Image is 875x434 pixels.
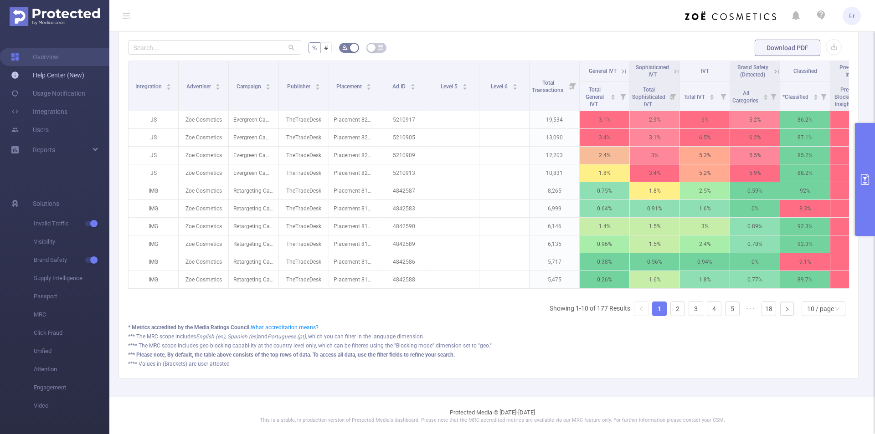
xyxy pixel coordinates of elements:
p: 8.3% [780,200,830,217]
i: icon: caret-down [216,86,221,89]
p: 3% [680,218,730,235]
p: Zoe Cosmetics [179,200,228,217]
p: Evergreen Campaign [229,164,278,182]
div: Sort [410,82,416,88]
p: Evergreen Campaign [229,129,278,146]
span: Classified [793,68,817,74]
p: 3.1% [580,111,629,128]
span: Video [34,397,109,415]
span: ••• [743,301,758,316]
i: icon: caret-up [366,82,371,85]
p: 1.8% [580,164,629,182]
i: icon: caret-up [315,82,320,85]
p: 0.38% [580,253,629,271]
p: 0.59% [730,182,780,199]
p: Zoe Cosmetics [179,235,228,253]
span: Total General IVT [586,87,604,107]
p: IMG [129,200,178,217]
div: **** Values in (Brackets) are user attested [128,360,849,368]
p: 87.1% [780,129,830,146]
a: 3 [689,302,703,316]
span: Level 5 [441,83,459,90]
p: 0% [730,200,780,217]
a: 18 [762,302,776,316]
p: TheTradeDesk [279,271,329,288]
p: 4842587 [379,182,429,199]
span: Reports [33,146,55,153]
p: 0.26% [580,271,629,288]
p: JS [129,164,178,182]
i: icon: caret-down [763,96,768,99]
p: 92.3% [780,218,830,235]
p: 12,203 [530,147,579,164]
p: Placement 8141800 [329,235,379,253]
span: Total Transactions [532,80,565,93]
i: Filter menu [767,82,780,111]
p: Placement 8141800 [329,182,379,199]
p: Retargeting Campaign [229,182,278,199]
a: Usage Notification [11,84,85,102]
p: 6,999 [530,200,579,217]
p: Zoe Cosmetics [179,129,228,146]
i: icon: caret-down [166,86,171,89]
p: 5,475 [530,271,579,288]
span: Pre-Blocking Insights [834,87,856,107]
p: 1.6% [680,200,730,217]
p: Placement 8141801 [329,253,379,271]
i: Filter menu [566,61,579,111]
div: Sort [215,82,221,88]
p: 5.2% [730,111,780,128]
i: icon: caret-down [366,86,371,89]
span: Publisher [287,83,312,90]
span: Visibility [34,233,109,251]
p: Zoe Cosmetics [179,164,228,182]
p: 6,135 [530,235,579,253]
span: Level 6 [491,83,509,90]
li: Next 5 Pages [743,301,758,316]
p: Zoe Cosmetics [179,218,228,235]
p: 3.4% [580,129,629,146]
span: Total Sophisticated IVT [632,87,665,107]
p: 5.3% [680,147,730,164]
div: *** Please note, By default, the table above consists of the top rows of data. To access all data... [128,351,849,359]
p: Retargeting Campaign [229,200,278,217]
p: 4842586 [379,253,429,271]
p: 0.94% [680,253,730,271]
p: TheTradeDesk [279,147,329,164]
p: 3.4% [630,164,679,182]
a: Reports [33,141,55,159]
p: 6% [680,111,730,128]
button: Download PDF [755,40,820,56]
p: 5210905 [379,129,429,146]
p: 5.2% [680,164,730,182]
i: icon: caret-up [763,93,768,96]
span: Unified [34,342,109,360]
p: Placement 8290435 [329,129,379,146]
span: Campaign [237,83,262,90]
i: icon: caret-down [462,86,467,89]
p: 0.96% [580,235,629,253]
i: icon: caret-down [266,86,271,89]
div: Sort [265,82,271,88]
span: Advertiser [186,83,212,90]
p: 19,534 [530,111,579,128]
div: *** The MRC scope includes and , which you can filter in the language dimension. [128,332,849,341]
p: 0.78% [730,235,780,253]
p: 92.3% [780,235,830,253]
p: 2.4% [580,147,629,164]
p: Placement 8141800 [329,271,379,288]
p: 4842583 [379,200,429,217]
i: Filter menu [667,82,679,111]
div: 10 / page [807,302,834,316]
p: Zoe Cosmetics [179,271,228,288]
span: Invalid Traffic [34,214,109,233]
i: icon: caret-up [813,93,818,96]
p: Placement 8290435 [329,147,379,164]
a: Overview [11,48,59,66]
b: * Metrics accredited by the Media Ratings Council. [128,324,251,331]
p: Placement 8141800 [329,218,379,235]
span: IVT [701,68,709,74]
span: All Categories [732,90,760,104]
p: IMG [129,235,178,253]
p: 9.1% [780,253,830,271]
